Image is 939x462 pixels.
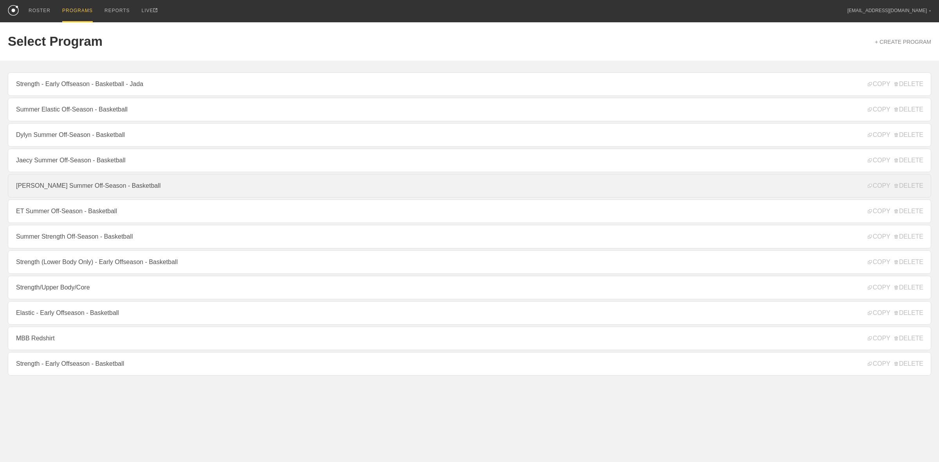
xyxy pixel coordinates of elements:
span: DELETE [894,309,923,316]
span: COPY [868,106,890,113]
span: COPY [868,284,890,291]
span: DELETE [894,259,923,266]
span: DELETE [894,81,923,88]
a: Dylyn Summer Off-Season - Basketball [8,123,931,147]
img: logo [8,5,19,16]
span: COPY [868,309,890,316]
span: DELETE [894,335,923,342]
a: [PERSON_NAME] Summer Off-Season - Basketball [8,174,931,198]
span: COPY [868,131,890,138]
span: DELETE [894,208,923,215]
a: Summer Elastic Off-Season - Basketball [8,98,931,121]
span: COPY [868,182,890,189]
span: COPY [868,233,890,240]
span: DELETE [894,233,923,240]
a: MBB Redshirt [8,327,931,350]
a: Jaecy Summer Off-Season - Basketball [8,149,931,172]
a: Summer Strength Off-Season - Basketball [8,225,931,248]
a: Elastic - Early Offseason - Basketball [8,301,931,325]
span: COPY [868,208,890,215]
a: + CREATE PROGRAM [875,39,931,45]
span: DELETE [894,131,923,138]
span: DELETE [894,106,923,113]
span: COPY [868,259,890,266]
a: Strength - Early Offseason - Basketball - Jada [8,72,931,96]
span: COPY [868,360,890,367]
a: ET Summer Off-Season - Basketball [8,200,931,223]
span: DELETE [894,360,923,367]
span: DELETE [894,284,923,291]
span: COPY [868,157,890,164]
span: DELETE [894,182,923,189]
div: ▼ [929,9,931,13]
a: Strength/Upper Body/Core [8,276,931,299]
a: Strength - Early Offseason - Basketball [8,352,931,376]
a: Strength (Lower Body Only) - Early Offseason - Basketball [8,250,931,274]
span: COPY [868,335,890,342]
iframe: Chat Widget [900,424,939,462]
span: DELETE [894,157,923,164]
span: COPY [868,81,890,88]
